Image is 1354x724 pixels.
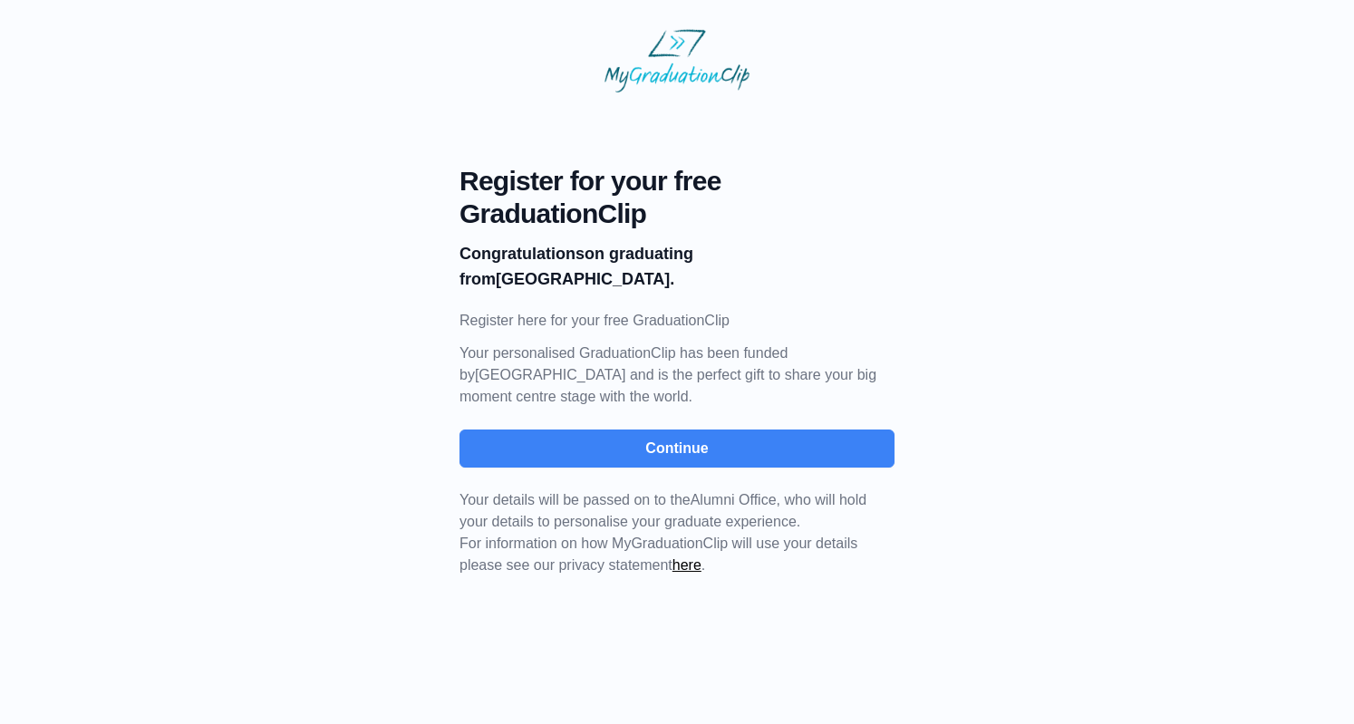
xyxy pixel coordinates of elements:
[691,492,777,507] span: Alumni Office
[459,430,895,468] button: Continue
[459,492,866,529] span: Your details will be passed on to the , who will hold your details to personalise your graduate e...
[604,29,750,92] img: MyGraduationClip
[672,557,701,573] a: here
[459,241,895,292] p: on graduating from [GEOGRAPHIC_DATA].
[459,343,895,408] p: Your personalised GraduationClip has been funded by [GEOGRAPHIC_DATA] and is the perfect gift to ...
[459,310,895,332] p: Register here for your free GraduationClip
[459,492,866,573] span: For information on how MyGraduationClip will use your details please see our privacy statement .
[459,165,895,198] span: Register for your free
[459,245,585,263] b: Congratulations
[459,198,895,230] span: GraduationClip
